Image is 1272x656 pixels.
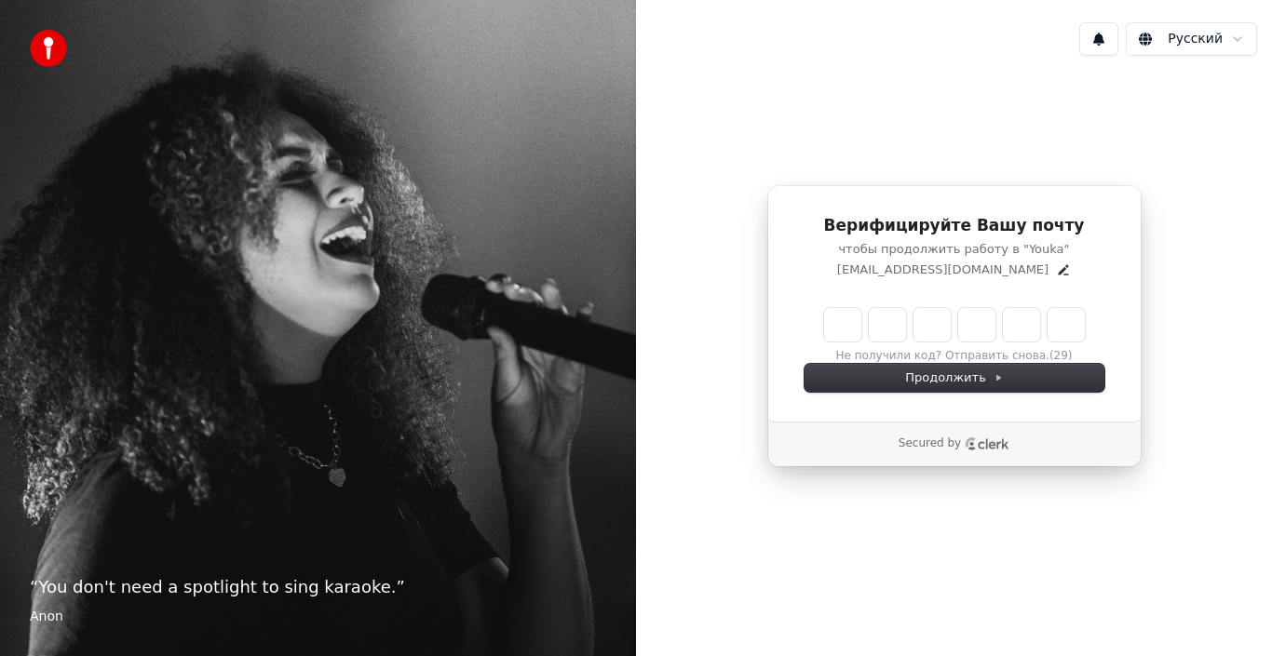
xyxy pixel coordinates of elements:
a: Clerk logo [965,437,1009,450]
input: Enter verification code [824,308,1085,341]
img: youka [30,30,67,67]
p: “ You don't need a spotlight to sing karaoke. ” [30,574,606,600]
h1: Верифицируйте Вашу почту [805,215,1104,237]
button: Продолжить [805,364,1104,392]
footer: Anon [30,608,606,626]
p: чтобы продолжить работу в "Youka" [805,241,1104,258]
p: [EMAIL_ADDRESS][DOMAIN_NAME] [837,261,1049,278]
button: Edit [1056,262,1071,277]
p: Secured by [899,436,961,451]
span: Продолжить [905,369,1003,386]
